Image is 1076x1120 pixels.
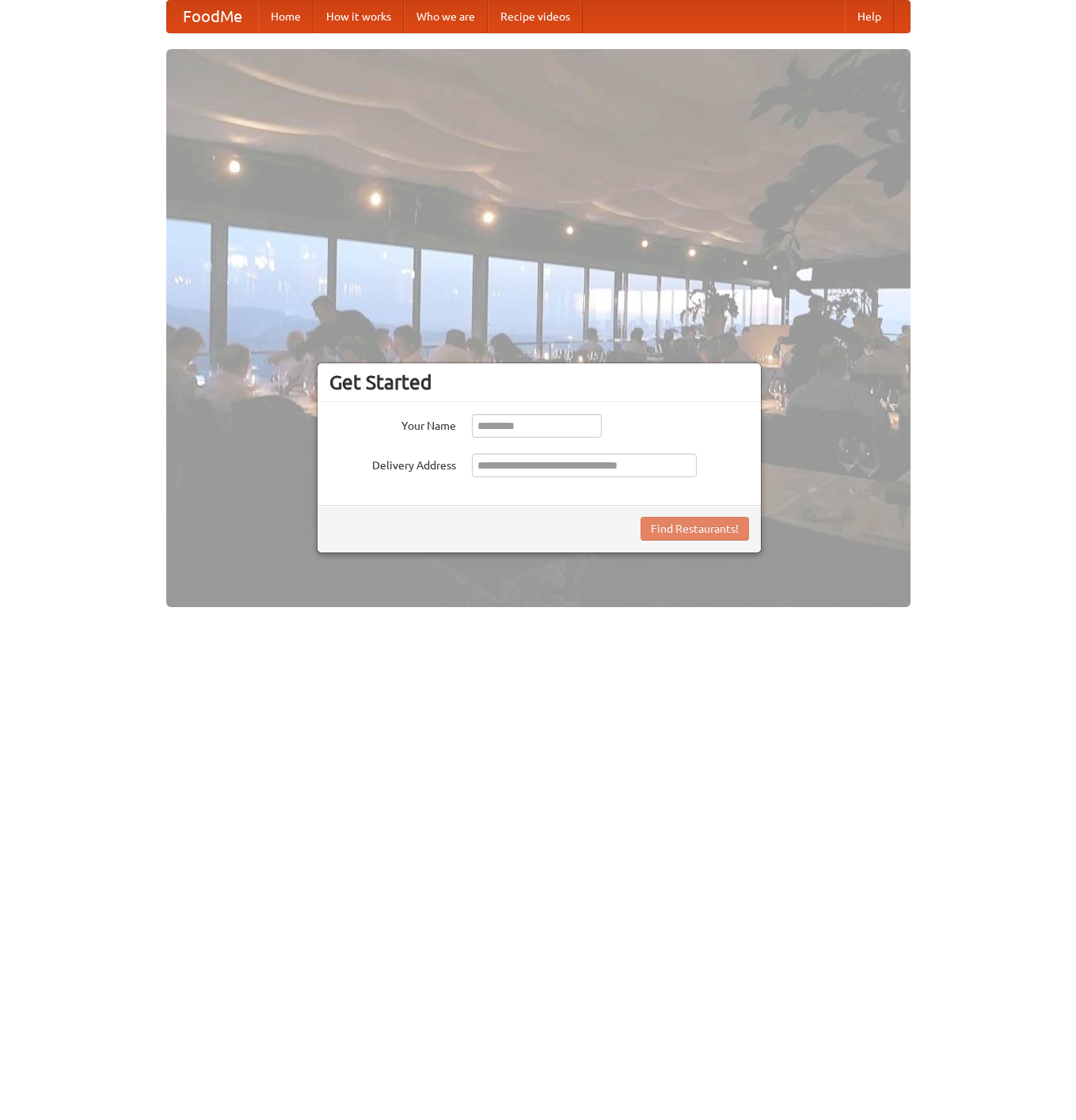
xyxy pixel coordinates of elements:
[329,414,456,434] label: Your Name
[167,1,258,32] a: FoodMe
[845,1,894,32] a: Help
[404,1,488,32] a: Who we are
[314,1,404,32] a: How it works
[641,517,749,541] button: Find Restaurants!
[258,1,314,32] a: Home
[329,454,456,473] label: Delivery Address
[329,370,749,394] h3: Get Started
[488,1,583,32] a: Recipe videos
